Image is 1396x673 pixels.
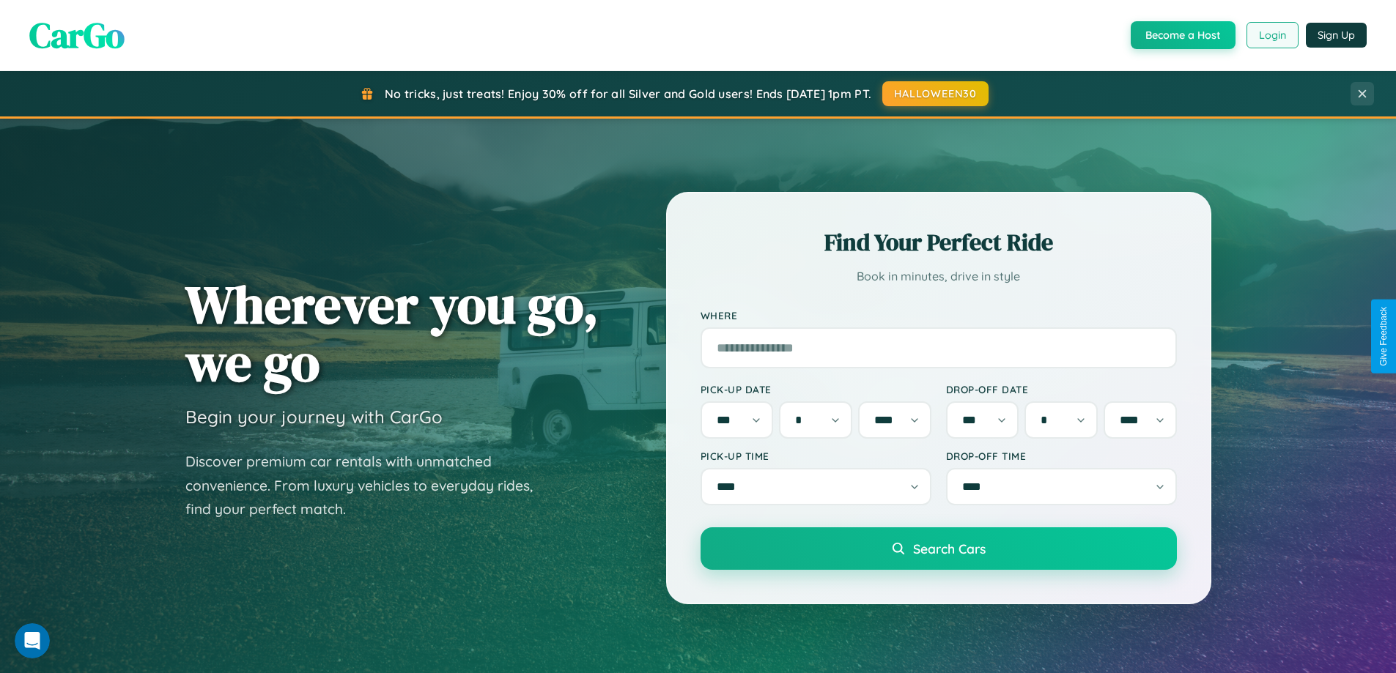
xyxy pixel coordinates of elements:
[1131,21,1236,49] button: Become a Host
[185,450,552,521] p: Discover premium car rentals with unmatched convenience. From luxury vehicles to everyday rides, ...
[701,226,1177,259] h2: Find Your Perfect Ride
[701,266,1177,287] p: Book in minutes, drive in style
[185,275,599,391] h1: Wherever you go, we go
[185,406,443,428] h3: Begin your journey with CarGo
[29,11,125,59] span: CarGo
[946,450,1177,462] label: Drop-off Time
[882,81,989,106] button: HALLOWEEN30
[15,623,50,658] iframe: Intercom live chat
[701,309,1177,321] label: Where
[1306,23,1367,48] button: Sign Up
[946,383,1177,395] label: Drop-off Date
[1378,307,1389,366] div: Give Feedback
[913,540,986,557] span: Search Cars
[701,383,931,395] label: Pick-up Date
[701,527,1177,570] button: Search Cars
[1247,22,1299,48] button: Login
[385,86,871,101] span: No tricks, just treats! Enjoy 30% off for all Silver and Gold users! Ends [DATE] 1pm PT.
[701,450,931,462] label: Pick-up Time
